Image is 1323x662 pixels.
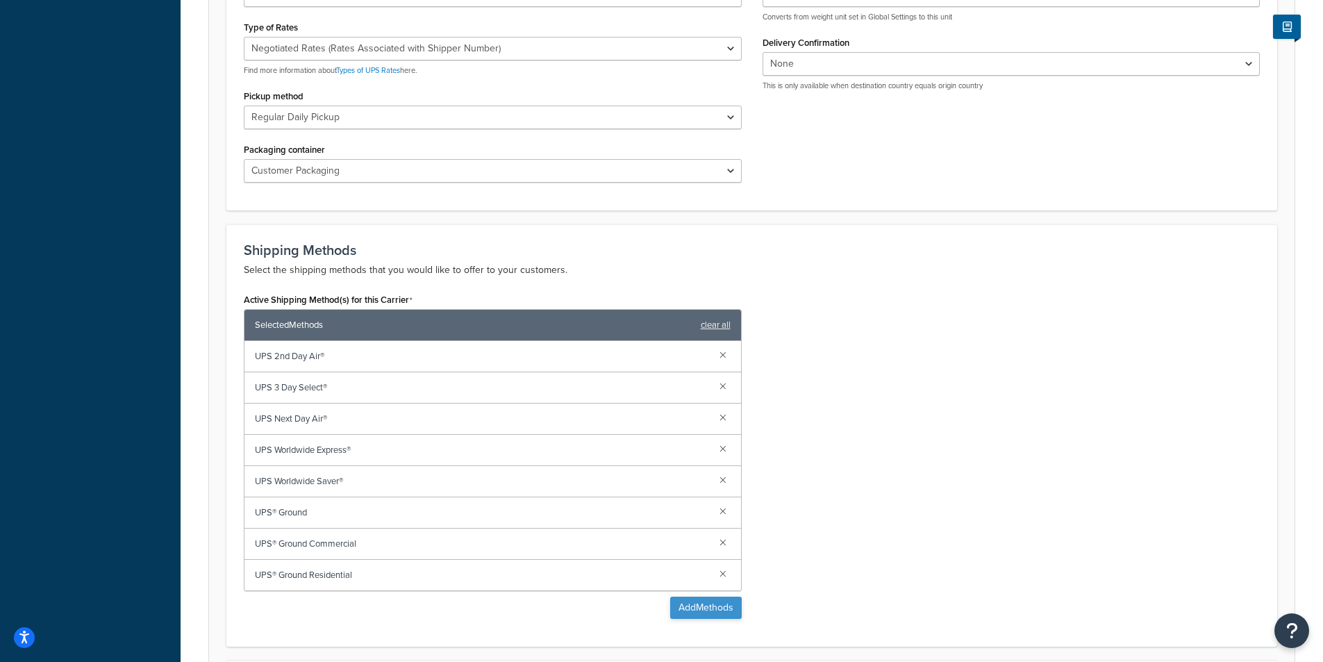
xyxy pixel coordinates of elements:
p: Converts from weight unit set in Global Settings to this unit [763,12,1260,22]
span: UPS Worldwide Express® [255,440,708,460]
span: Selected Methods [255,315,694,335]
label: Packaging container [244,144,325,155]
span: UPS® Ground Residential [255,565,708,585]
span: UPS® Ground Commercial [255,534,708,554]
a: Types of UPS Rates [336,65,400,76]
button: Open Resource Center [1274,613,1309,648]
label: Type of Rates [244,22,298,33]
label: Active Shipping Method(s) for this Carrier [244,295,413,306]
span: UPS Next Day Air® [255,409,708,429]
p: Find more information about here. [244,65,742,76]
span: UPS 3 Day Select® [255,378,708,397]
p: Select the shipping methods that you would like to offer to your customers. [244,262,1260,279]
label: Pickup method [244,91,303,101]
button: Show Help Docs [1273,15,1301,39]
span: UPS® Ground [255,503,708,522]
a: clear all [701,315,731,335]
span: UPS Worldwide Saver® [255,472,708,491]
button: AddMethods [670,597,742,619]
p: This is only available when destination country equals origin country [763,81,1260,91]
label: Delivery Confirmation [763,38,849,48]
span: UPS 2nd Day Air® [255,347,708,366]
h3: Shipping Methods [244,242,1260,258]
